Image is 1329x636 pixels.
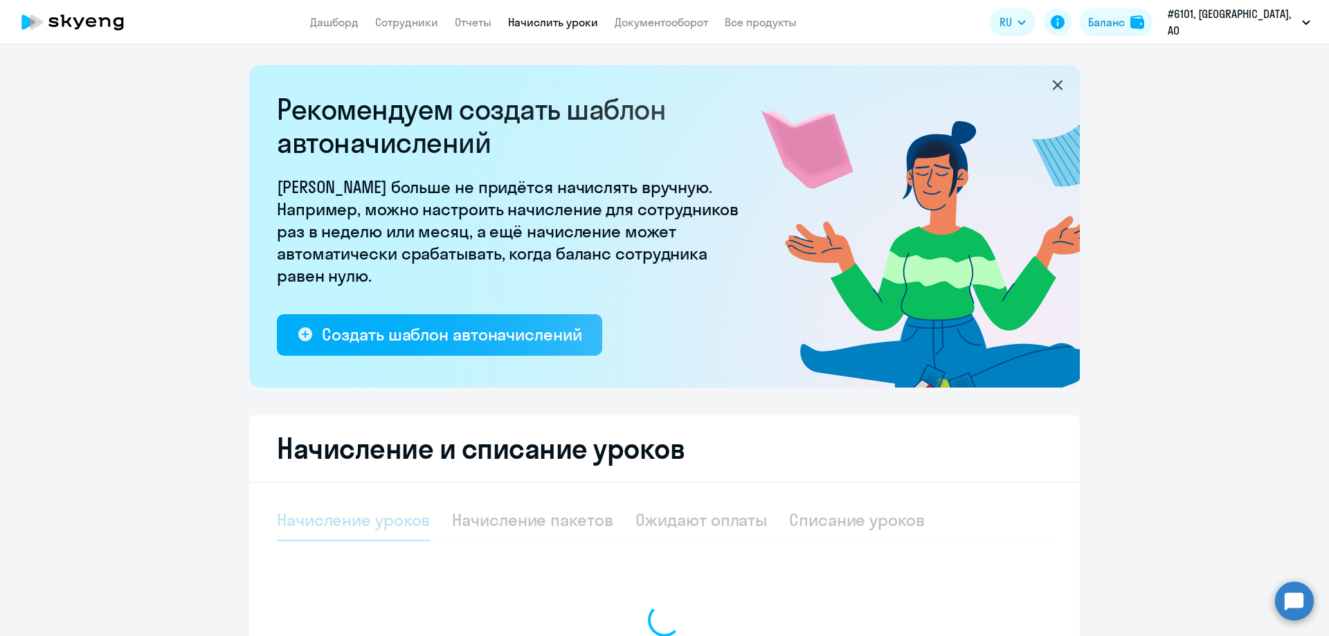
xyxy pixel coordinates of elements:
button: Балансbalance [1080,8,1152,36]
a: Документооборот [615,15,708,29]
a: Сотрудники [375,15,438,29]
h2: Рекомендуем создать шаблон автоначислений [277,93,748,159]
h2: Начисление и списание уроков [277,432,1052,465]
a: Начислить уроки [508,15,598,29]
span: RU [1000,14,1012,30]
div: Баланс [1088,14,1125,30]
img: balance [1130,15,1144,29]
p: #6101, [GEOGRAPHIC_DATA], АО [1168,6,1296,39]
button: RU [990,8,1036,36]
div: Создать шаблон автоначислений [322,323,581,345]
a: Дашборд [310,15,359,29]
button: #6101, [GEOGRAPHIC_DATA], АО [1161,6,1317,39]
a: Отчеты [455,15,491,29]
p: [PERSON_NAME] больше не придётся начислять вручную. Например, можно настроить начисление для сотр... [277,176,748,287]
a: Все продукты [725,15,797,29]
button: Создать шаблон автоначислений [277,314,602,356]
